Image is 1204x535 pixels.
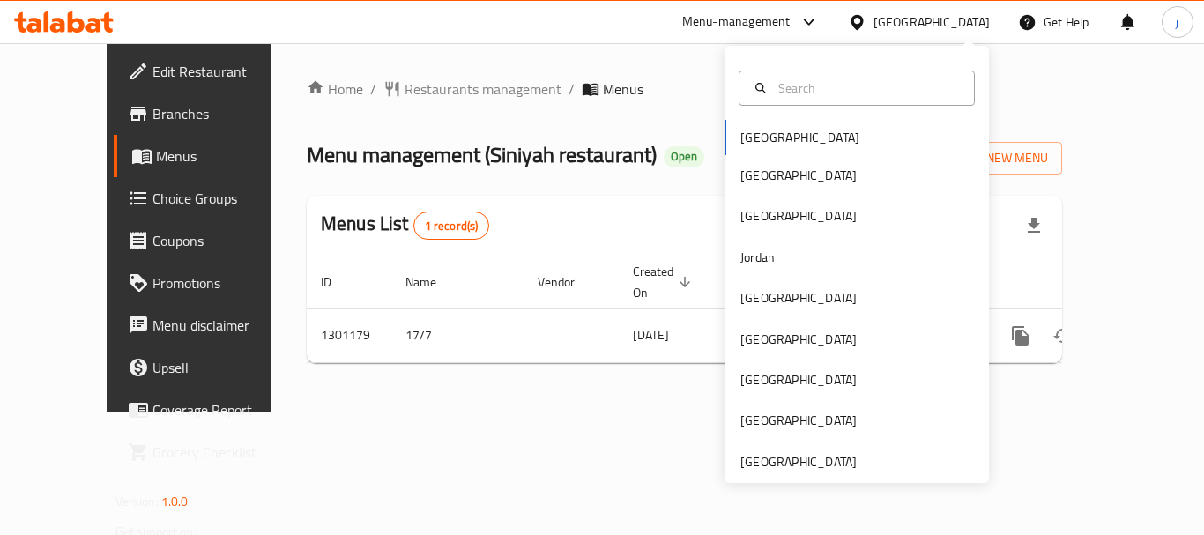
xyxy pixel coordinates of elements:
input: Search [771,78,963,98]
div: [GEOGRAPHIC_DATA] [740,206,857,226]
td: 1301179 [307,308,391,362]
li: / [370,78,376,100]
span: Vendor [538,271,598,293]
a: Branches [114,93,308,135]
span: Open [664,149,704,164]
span: 1.0.0 [161,490,189,513]
div: Jordan [740,248,775,267]
h2: Menus List [321,211,489,240]
a: Grocery Checklist [114,431,308,473]
div: [GEOGRAPHIC_DATA] [740,411,857,430]
div: Menu-management [682,11,791,33]
span: Add New Menu [940,147,1048,169]
span: Menus [156,145,294,167]
a: Restaurants management [383,78,561,100]
a: Coupons [114,219,308,262]
button: Change Status [1042,315,1084,357]
div: [GEOGRAPHIC_DATA] [740,370,857,390]
span: Grocery Checklist [152,442,294,463]
div: Export file [1013,204,1055,247]
div: [GEOGRAPHIC_DATA] [740,288,857,308]
a: Menus [114,135,308,177]
span: Coverage Report [152,399,294,420]
span: Name [405,271,459,293]
a: Coverage Report [114,389,308,431]
a: Upsell [114,346,308,389]
nav: breadcrumb [307,78,1062,100]
span: 1 record(s) [414,218,489,234]
span: Created On [633,261,696,303]
span: [DATE] [633,323,669,346]
span: Promotions [152,272,294,294]
span: Choice Groups [152,188,294,209]
span: Menu management ( Siniyah restaurant ) [307,135,657,175]
li: / [569,78,575,100]
span: Coupons [152,230,294,251]
span: Branches [152,103,294,124]
div: [GEOGRAPHIC_DATA] [873,12,990,32]
a: Choice Groups [114,177,308,219]
span: j [1176,12,1178,32]
div: [GEOGRAPHIC_DATA] [740,452,857,472]
span: Version: [115,490,159,513]
div: [GEOGRAPHIC_DATA] [740,330,857,349]
span: Restaurants management [405,78,561,100]
td: 17/7 [391,308,524,362]
a: Edit Restaurant [114,50,308,93]
a: Menu disclaimer [114,304,308,346]
span: Edit Restaurant [152,61,294,82]
a: Promotions [114,262,308,304]
button: more [1000,315,1042,357]
span: Menus [603,78,643,100]
span: Menu disclaimer [152,315,294,336]
div: Total records count [413,212,490,240]
div: Open [664,146,704,167]
button: Add New Menu [925,142,1062,175]
a: Home [307,78,363,100]
div: [GEOGRAPHIC_DATA] [740,166,857,185]
span: ID [321,271,354,293]
span: Upsell [152,357,294,378]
